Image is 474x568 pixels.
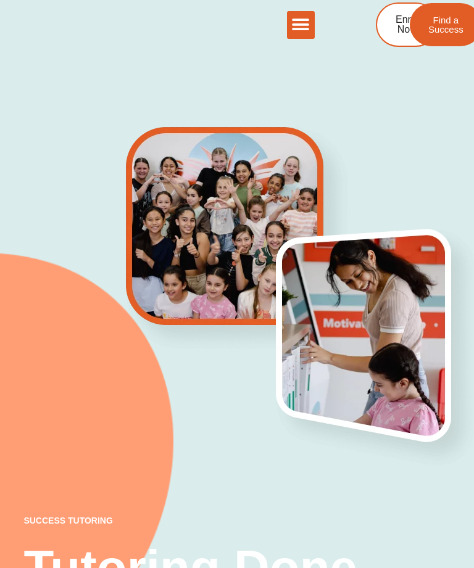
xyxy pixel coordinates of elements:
div: Menu Toggle [287,11,315,39]
span: Find a Success [428,15,464,34]
span: Enrol Now [396,15,418,35]
p: success tutoring [23,516,450,525]
a: Enrol Now [376,2,438,47]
